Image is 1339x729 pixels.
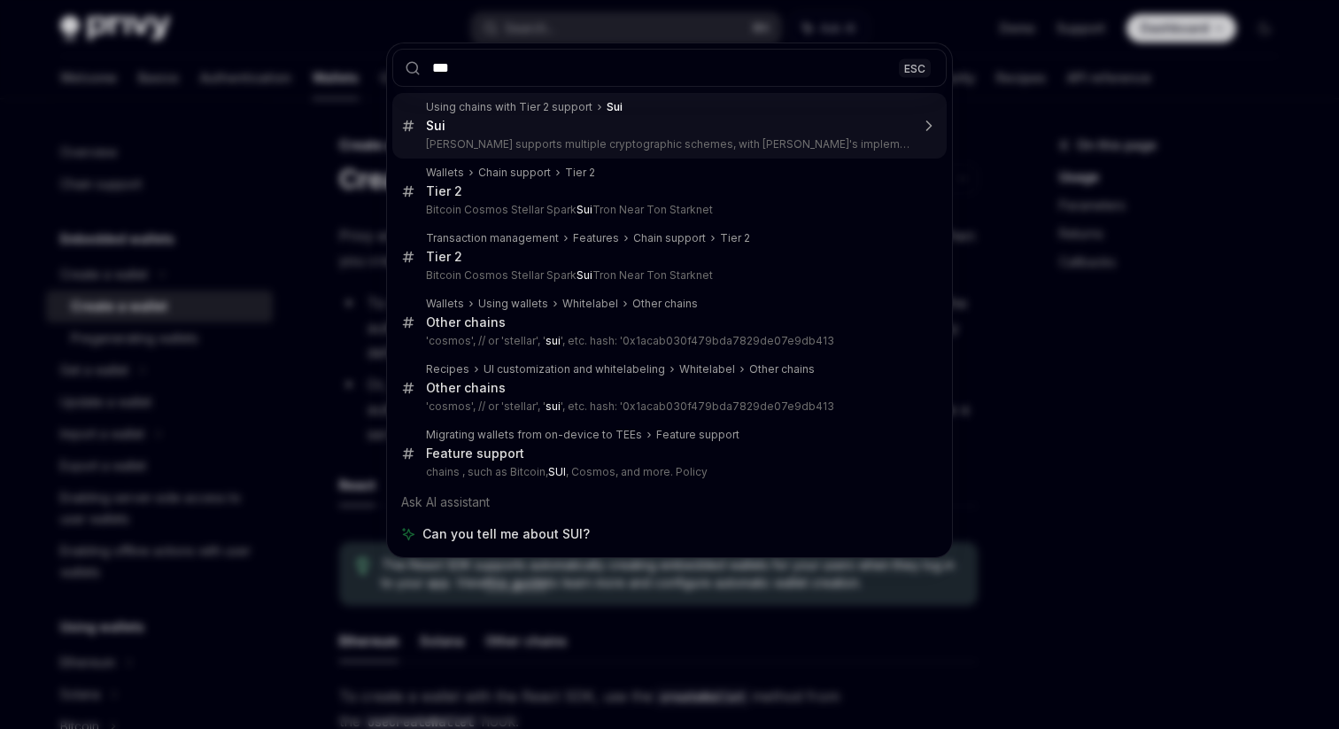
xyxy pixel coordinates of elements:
[656,428,739,442] div: Feature support
[633,231,706,245] div: Chain support
[426,334,909,348] p: 'cosmos', // or 'stellar', ' ', etc. hash: '0x1acab030f479bda7829de07e9db413
[577,203,592,216] b: Sui
[426,399,909,414] p: 'cosmos', // or 'stellar', ' ', etc. hash: '0x1acab030f479bda7829de07e9db413
[478,297,548,311] div: Using wallets
[426,362,469,376] div: Recipes
[478,166,551,180] div: Chain support
[426,428,642,442] div: Migrating wallets from on-device to TEEs
[426,446,524,461] div: Feature support
[392,486,947,518] div: Ask AI assistant
[720,231,750,245] div: Tier 2
[426,166,464,180] div: Wallets
[426,380,506,396] div: Other chains
[426,137,909,151] p: [PERSON_NAME] supports multiple cryptographic schemes, with [PERSON_NAME]'s implementation utiliz...
[426,118,445,133] b: Sui
[565,166,595,180] div: Tier 2
[607,100,623,113] b: Sui
[679,362,735,376] div: Whitelabel
[426,231,559,245] div: Transaction management
[899,58,931,77] div: ESC
[546,334,561,347] b: sui
[548,465,566,478] b: SUI
[426,314,506,330] div: Other chains
[546,399,561,413] b: sui
[749,362,815,376] div: Other chains
[562,297,618,311] div: Whitelabel
[426,100,592,114] div: Using chains with Tier 2 support
[573,231,619,245] div: Features
[577,268,592,282] b: Sui
[426,203,909,217] p: Bitcoin Cosmos Stellar Spark Tron Near Ton Starknet
[426,268,909,283] p: Bitcoin Cosmos Stellar Spark Tron Near Ton Starknet
[484,362,665,376] div: UI customization and whitelabeling
[426,183,462,199] div: Tier 2
[426,249,462,265] div: Tier 2
[426,297,464,311] div: Wallets
[422,525,590,543] span: Can you tell me about SUI?
[632,297,698,311] div: Other chains
[426,465,909,479] p: chains , such as Bitcoin, , Cosmos, and more. Policy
